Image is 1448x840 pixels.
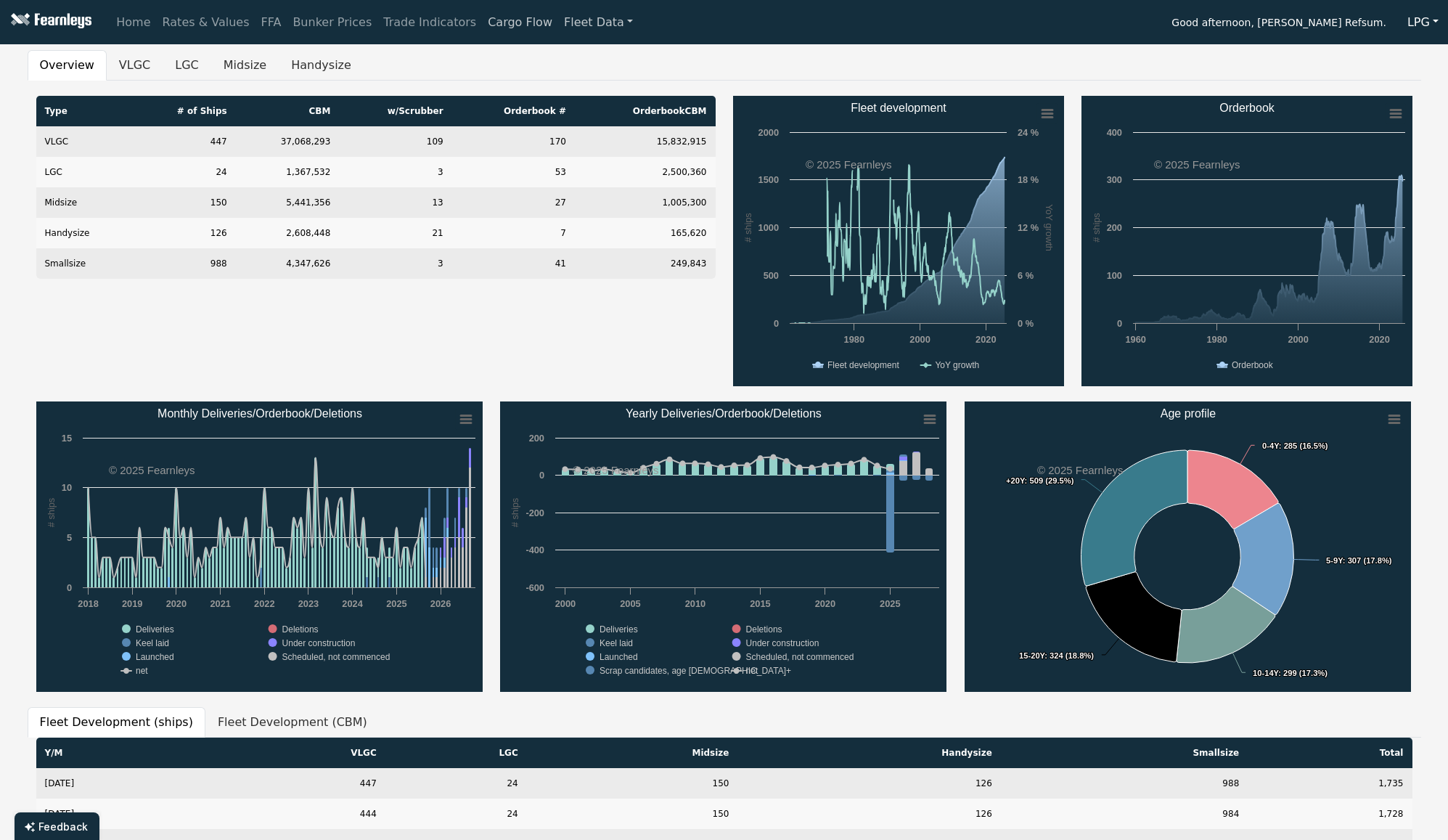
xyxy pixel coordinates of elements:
a: Cargo Flow [482,8,558,37]
text: 18 % [1018,174,1039,185]
th: VLGC [218,738,385,768]
text: 2025 [880,598,901,609]
text: # ships [510,498,521,528]
text: Deletions [746,624,782,635]
th: Type [36,96,132,126]
button: LPG [1398,9,1448,36]
text: : 307 (17.8%) [1326,556,1392,565]
text: Launched [136,652,174,662]
td: 1,005,300 [575,187,716,218]
text: Deletions [282,624,318,635]
text: 2010 [685,598,705,609]
td: 984 [1001,799,1248,829]
th: Handysize [738,738,1001,768]
text: : 285 (16.5%) [1262,441,1328,450]
td: 1,367,532 [236,157,340,187]
text: 2022 [254,598,274,609]
td: 41 [452,248,575,279]
button: LGC [163,50,210,81]
text: 10 [61,482,71,493]
text: 2018 [78,598,98,609]
text: 2019 [121,598,142,609]
text: 2020 [815,598,835,609]
th: Smallsize [1001,738,1248,768]
button: Fleet Development (ships) [28,707,205,738]
td: 13 [339,187,451,218]
th: Total [1248,738,1412,768]
td: 24 [132,157,236,187]
text: 15 [61,433,71,444]
td: [DATE] [36,799,218,829]
td: 150 [132,187,236,218]
text: YoY growth [1044,204,1055,251]
text: 2005 [621,598,641,609]
a: Trade Indicators [377,8,482,37]
tspan: +20Y [1006,476,1026,485]
button: Handysize [279,50,364,81]
td: 126 [738,768,1001,799]
text: Launched [600,652,638,662]
text: # ships [1090,213,1101,242]
text: 2020 [1369,334,1389,345]
a: Rates & Values [157,8,255,37]
text: 0 [1116,318,1121,329]
button: Overview [28,50,107,81]
text: 2015 [750,598,771,609]
svg: Orderbook [1081,96,1412,386]
text: 0 [773,318,778,329]
text: Deliveries [136,624,174,635]
text: -600 [526,582,545,593]
td: 15,832,915 [575,126,716,157]
text: # ships [45,498,56,528]
span: Good afternoon, [PERSON_NAME] Refsum. [1171,12,1386,36]
text: Keel laid [600,638,633,648]
a: Fleet Data [558,8,639,37]
td: 3 [339,157,451,187]
text: 5 [66,532,71,543]
td: 165,620 [575,218,716,248]
text: Scrap candidates, age [DEMOGRAPHIC_DATA]+ [600,666,791,676]
button: Fleet Development (CBM) [205,707,380,738]
text: 2020 [975,334,996,345]
text: : 299 (17.3%) [1253,669,1328,677]
svg: Age profile [965,401,1411,692]
text: 2024 [342,598,363,609]
text: -400 [526,545,545,555]
text: 1980 [1206,334,1227,345]
text: 6 % [1018,270,1034,281]
text: Deliveries [600,624,638,635]
text: net [746,666,758,676]
text: 0 [539,470,544,481]
th: CBM [236,96,340,126]
text: : 509 (29.5%) [1006,476,1074,485]
img: Fearnleys Logo [7,13,91,31]
th: LGC [385,738,527,768]
text: # ships [742,213,753,242]
td: 447 [218,768,385,799]
text: 24 % [1018,127,1039,138]
text: 2021 [210,598,230,609]
text: Fleet development [827,360,899,370]
text: 2020 [165,598,186,609]
text: © 2025 Fearnleys [1154,158,1240,171]
text: 2000 [555,598,576,609]
text: 12 % [1018,222,1039,233]
td: 126 [132,218,236,248]
text: 2000 [758,127,778,138]
td: 126 [738,799,1001,829]
th: # of Ships [132,96,236,126]
text: Under construction [282,638,355,648]
text: 300 [1106,174,1121,185]
text: 1500 [758,174,778,185]
td: 4,347,626 [236,248,340,279]
text: 1980 [843,334,864,345]
text: 400 [1106,127,1121,138]
a: Bunker Prices [287,8,377,37]
td: VLGC [36,126,132,157]
td: 109 [339,126,451,157]
text: 2000 [1288,334,1308,345]
button: Midsize [211,50,279,81]
text: 2023 [298,598,318,609]
th: Orderbook # [452,96,575,126]
text: © 2025 Fearnleys [806,158,892,171]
